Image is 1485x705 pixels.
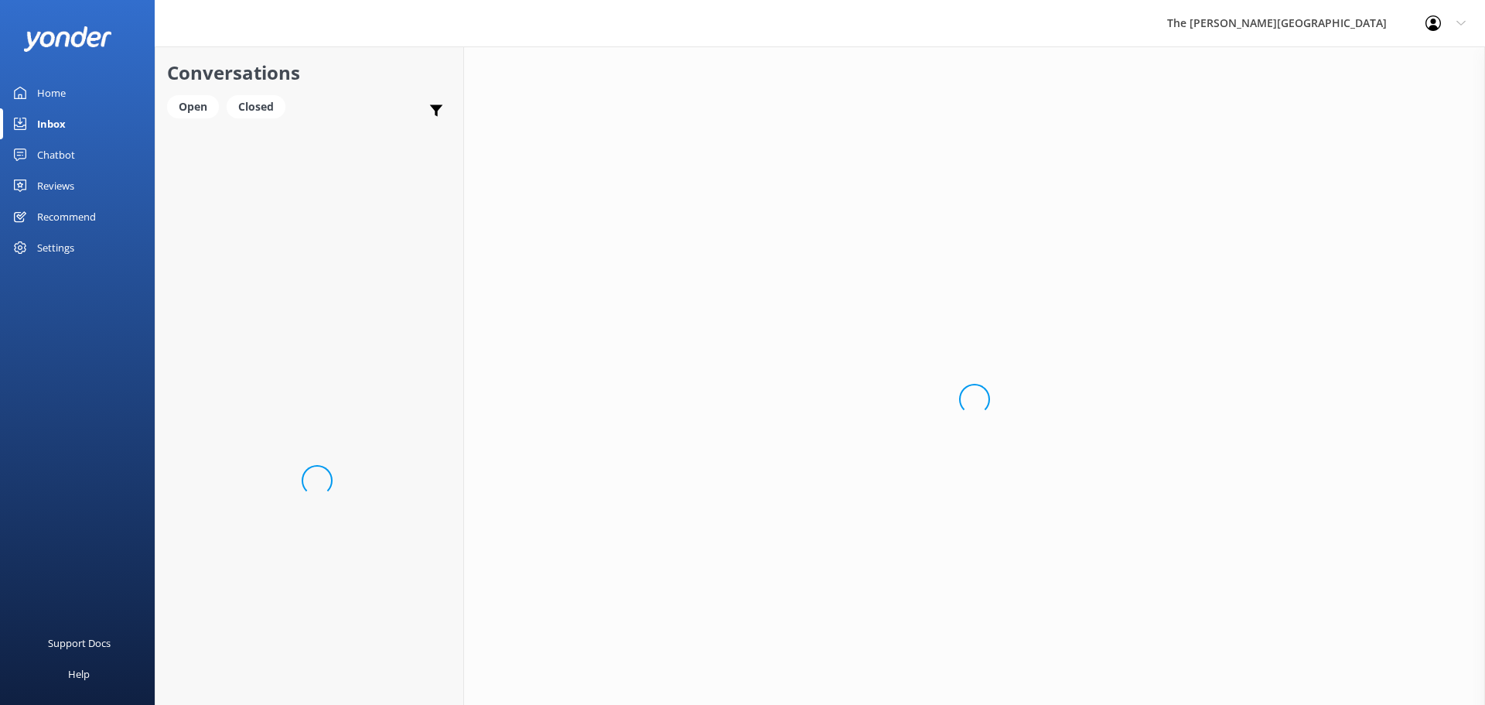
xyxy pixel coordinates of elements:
img: yonder-white-logo.png [23,26,112,52]
div: Home [37,77,66,108]
a: Open [167,98,227,115]
div: Help [68,659,90,690]
h2: Conversations [167,58,452,87]
div: Settings [37,232,74,263]
div: Chatbot [37,139,75,170]
div: Open [167,95,219,118]
a: Closed [227,98,293,115]
div: Inbox [37,108,66,139]
div: Closed [227,95,285,118]
div: Support Docs [48,628,111,659]
div: Reviews [37,170,74,201]
div: Recommend [37,201,96,232]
